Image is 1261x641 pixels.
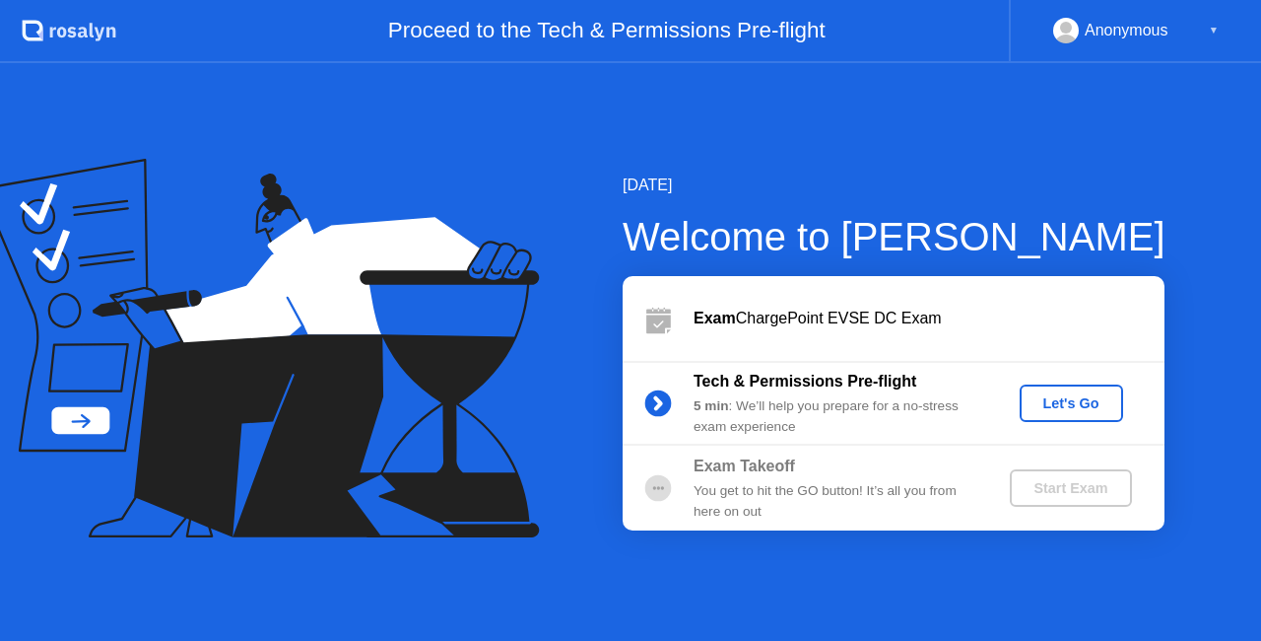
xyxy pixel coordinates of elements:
div: [DATE] [623,174,1165,197]
div: Start Exam [1018,480,1123,496]
b: Exam [694,310,736,326]
b: Exam Takeoff [694,458,795,474]
div: ChargePoint EVSE DC Exam [694,307,1164,330]
div: You get to hit the GO button! It’s all you from here on out [694,481,977,522]
div: Anonymous [1085,18,1168,43]
div: Welcome to [PERSON_NAME] [623,207,1165,266]
b: 5 min [694,398,729,413]
div: ▼ [1209,18,1219,43]
button: Start Exam [1010,469,1131,507]
button: Let's Go [1020,385,1123,422]
div: Let's Go [1028,395,1115,411]
b: Tech & Permissions Pre-flight [694,373,916,390]
div: : We’ll help you prepare for a no-stress exam experience [694,396,977,437]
